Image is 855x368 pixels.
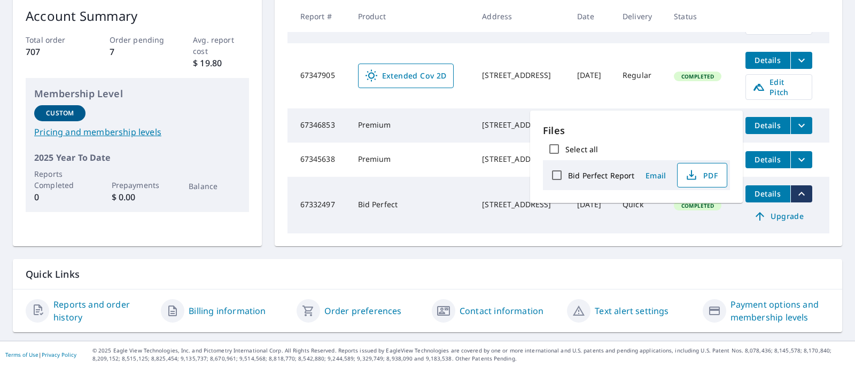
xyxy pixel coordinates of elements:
[189,181,240,192] p: Balance
[34,168,85,191] p: Reports Completed
[112,191,163,203] p: $ 0.00
[193,57,248,69] p: $ 19.80
[752,210,806,223] span: Upgrade
[460,304,543,317] a: Contact information
[287,143,349,177] td: 67345638
[569,108,614,143] td: [DATE]
[324,304,402,317] a: Order preferences
[287,108,349,143] td: 67346853
[34,191,85,203] p: 0
[790,117,812,134] button: filesDropdownBtn-67346853
[482,120,560,130] div: [STREET_ADDRESS]
[110,45,165,58] p: 7
[34,87,240,101] p: Membership Level
[26,268,829,281] p: Quick Links
[53,298,152,324] a: Reports and order history
[193,34,248,57] p: Avg. report cost
[752,120,784,130] span: Details
[358,64,454,88] a: Extended Cov 2D
[684,169,718,182] span: PDF
[730,298,829,324] a: Payment options and membership levels
[365,69,447,82] span: Extended Cov 2D
[745,74,812,100] a: Edit Pitch
[675,202,720,209] span: Completed
[42,351,76,358] a: Privacy Policy
[482,154,560,165] div: [STREET_ADDRESS]
[745,52,790,69] button: detailsBtn-67347905
[5,351,76,358] p: |
[639,167,673,184] button: Email
[26,45,81,58] p: 707
[752,55,784,65] span: Details
[675,73,720,80] span: Completed
[752,154,784,165] span: Details
[482,199,560,210] div: [STREET_ADDRESS]
[614,43,665,108] td: Regular
[34,151,240,164] p: 2025 Year To Date
[614,177,665,233] td: Quick
[745,151,790,168] button: detailsBtn-67345638
[745,208,812,225] a: Upgrade
[26,34,81,45] p: Total order
[287,43,349,108] td: 67347905
[569,177,614,233] td: [DATE]
[790,185,812,202] button: filesDropdownBtn-67332497
[92,347,850,363] p: © 2025 Eagle View Technologies, Inc. and Pictometry International Corp. All Rights Reserved. Repo...
[349,177,474,233] td: Bid Perfect
[595,304,669,317] a: Text alert settings
[349,108,474,143] td: Premium
[26,6,249,26] p: Account Summary
[5,351,38,358] a: Terms of Use
[34,126,240,138] a: Pricing and membership levels
[46,108,74,118] p: Custom
[752,77,805,97] span: Edit Pitch
[110,34,165,45] p: Order pending
[745,117,790,134] button: detailsBtn-67346853
[790,151,812,168] button: filesDropdownBtn-67345638
[643,170,669,181] span: Email
[569,43,614,108] td: [DATE]
[752,189,784,199] span: Details
[112,179,163,191] p: Prepayments
[745,185,790,202] button: detailsBtn-67332497
[543,123,730,138] p: Files
[790,52,812,69] button: filesDropdownBtn-67347905
[349,143,474,177] td: Premium
[565,144,598,154] label: Select all
[482,70,560,81] div: [STREET_ADDRESS]
[189,304,266,317] a: Billing information
[677,163,727,187] button: PDF
[614,108,665,143] td: Regular
[287,177,349,233] td: 67332497
[568,170,634,181] label: Bid Perfect Report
